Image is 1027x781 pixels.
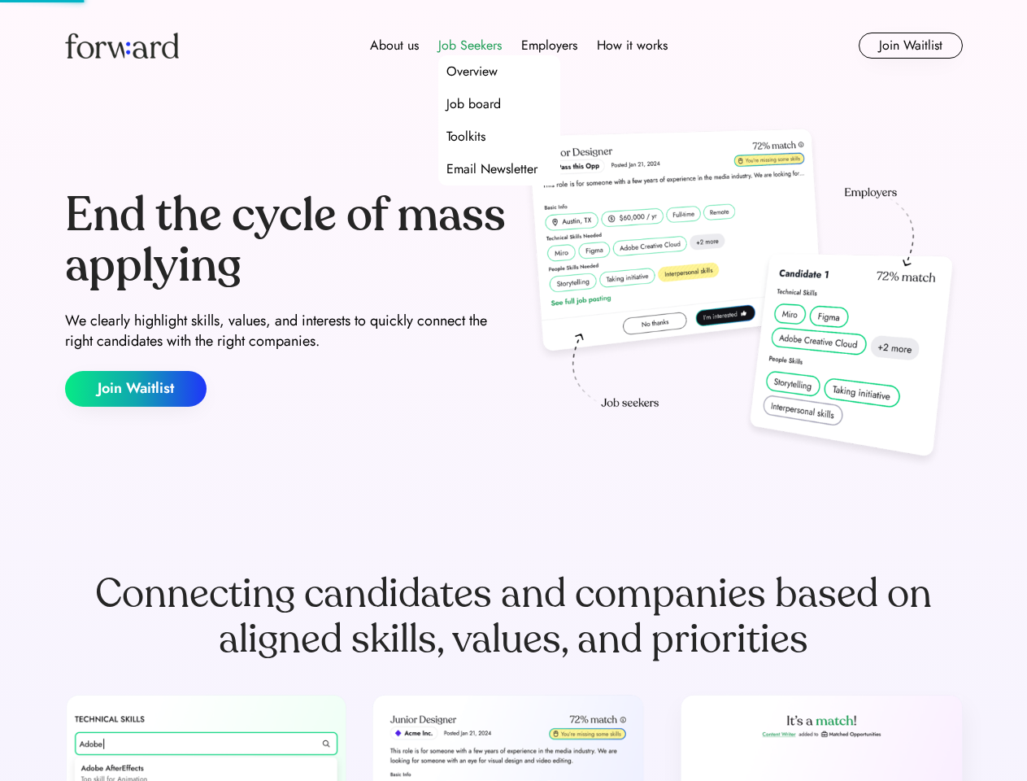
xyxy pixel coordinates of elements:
[370,36,419,55] div: About us
[520,124,963,473] img: hero-image.png
[446,127,485,146] div: Toolkits
[597,36,668,55] div: How it works
[446,94,501,114] div: Job board
[859,33,963,59] button: Join Waitlist
[65,371,207,407] button: Join Waitlist
[521,36,577,55] div: Employers
[65,190,507,290] div: End the cycle of mass applying
[446,62,498,81] div: Overview
[65,33,179,59] img: Forward logo
[65,571,963,662] div: Connecting candidates and companies based on aligned skills, values, and priorities
[446,159,537,179] div: Email Newsletter
[438,36,502,55] div: Job Seekers
[65,311,507,351] div: We clearly highlight skills, values, and interests to quickly connect the right candidates with t...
